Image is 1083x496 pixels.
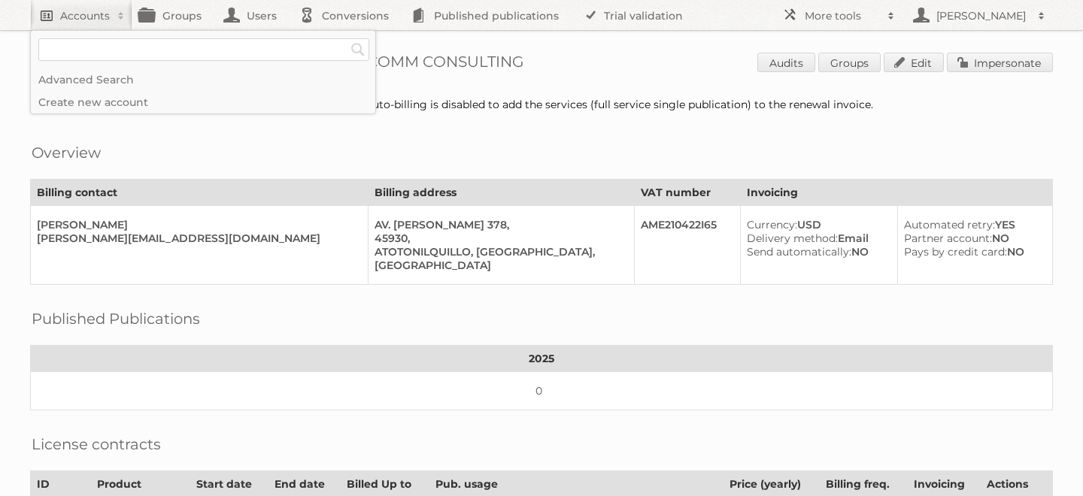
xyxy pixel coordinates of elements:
[747,218,797,231] span: Currency:
[904,218,995,231] span: Automated retry:
[747,218,885,231] div: USD
[31,68,375,91] a: Advanced Search
[32,141,101,164] h2: Overview
[747,245,885,259] div: NO
[31,372,1053,410] td: 0
[884,53,944,72] a: Edit
[747,231,885,245] div: Email
[375,231,623,245] div: 45930,
[947,53,1053,72] a: Impersonate
[31,346,1053,372] th: 2025
[368,180,635,206] th: Billing address
[904,231,1040,245] div: NO
[740,180,1052,206] th: Invoicing
[635,180,741,206] th: VAT number
[32,307,200,330] h2: Published Publications
[37,218,356,231] div: [PERSON_NAME]
[904,245,1007,259] span: Pays by credit card:
[818,53,881,72] a: Groups
[375,245,623,259] div: ATOTONILQUILLO, [GEOGRAPHIC_DATA],
[757,53,815,72] a: Audits
[375,259,623,272] div: [GEOGRAPHIC_DATA]
[805,8,880,23] h2: More tools
[747,231,838,245] span: Delivery method:
[747,245,851,259] span: Send automatically:
[30,53,1053,75] h1: Account 92416: ADSELLER MARKETPLACE &ECOMM CONSULTING
[30,98,1053,111] div: ([GEOGRAPHIC_DATA] [GEOGRAPHIC_DATA]) [Contract 112786] Auto-billing is disabled to add the servi...
[347,38,369,61] input: Search
[31,91,375,113] a: Create new account
[60,8,110,23] h2: Accounts
[37,231,356,245] div: [PERSON_NAME][EMAIL_ADDRESS][DOMAIN_NAME]
[904,231,992,245] span: Partner account:
[904,245,1040,259] div: NO
[635,206,741,285] td: AME210422I65
[32,433,161,455] h2: License contracts
[375,218,623,231] div: AV. [PERSON_NAME] 378,
[904,218,1040,231] div: YES
[31,180,369,206] th: Billing contact
[933,8,1030,23] h2: [PERSON_NAME]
